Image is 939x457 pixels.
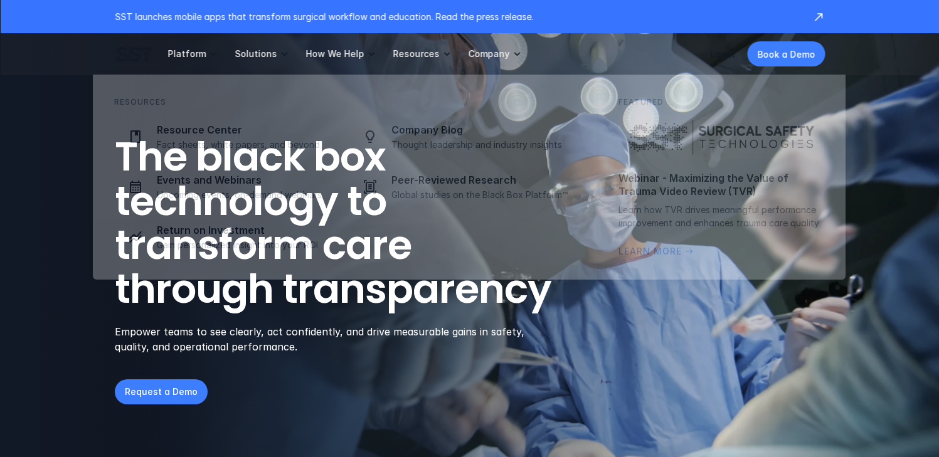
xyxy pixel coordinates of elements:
[391,139,568,150] p: Thought leadership and industry insights
[115,43,152,65] img: SST logo
[167,33,220,75] a: Platform
[391,174,568,187] p: Peer-Reviewed Research
[618,203,824,229] p: Learn how TVR drives meaningful performance improvement and enhances trauma care quality
[235,48,277,60] p: Solutions
[305,48,364,60] p: How We Help
[618,115,824,258] a: Surgical Safety Technologies logoWebinar - Maximizing the Value of Trauma Video Review (TVR)Learn...
[115,324,541,354] p: Empower teams to see clearly, act confidently, and drive measurable gains in safety, quality, and...
[391,123,568,137] p: Company Blog
[157,189,334,201] p: Upcoming events, on-demand webinars
[114,115,341,158] a: Paper iconResource CenterFact sheets, white papers, and beyond
[157,123,334,137] p: Resource Center
[128,229,143,244] img: Investment icon
[167,48,206,60] p: Platform
[157,174,334,187] p: Events and Webinars
[157,139,334,150] p: Fact sheets, white papers, and beyond
[349,115,576,158] a: Lightbulb iconCompany BlogThought leadership and industry insights
[468,48,509,60] p: Company
[128,179,143,194] img: Calendar icon
[710,49,735,60] a: Login
[363,179,378,194] img: Journal icon
[115,10,800,23] p: SST launches mobile apps that transform surgical workflow and education. Read the press release.
[618,115,824,159] img: Surgical Safety Technologies logo
[115,379,208,404] a: Request a Demo
[684,246,694,256] span: arrow_right_alt
[363,129,378,144] img: Lightbulb icon
[747,41,825,66] a: Book a Demo
[125,385,198,398] p: Request a Demo
[115,135,612,312] h1: The black box technology to transform care through transparency
[618,244,682,258] p: Learn More
[114,96,166,108] p: Resources
[128,129,143,144] img: Paper icon
[114,165,341,208] a: Calendar iconEvents and WebinarsUpcoming events, on-demand webinars
[157,224,334,237] p: Return on Investment
[114,216,341,258] a: Investment iconReturn on InvestmentGain personalized insight into your ROI
[757,48,815,61] p: Book a Demo
[391,189,568,201] p: Global studies on the Black Box Platform™
[157,239,334,251] p: Gain personalized insight into your ROI
[349,165,576,208] a: Journal iconPeer-Reviewed ResearchGlobal studies on the Black Box Platform™
[393,48,439,60] p: Resources
[618,96,664,108] p: Featured
[618,172,824,198] p: Webinar - Maximizing the Value of Trauma Video Review (TVR)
